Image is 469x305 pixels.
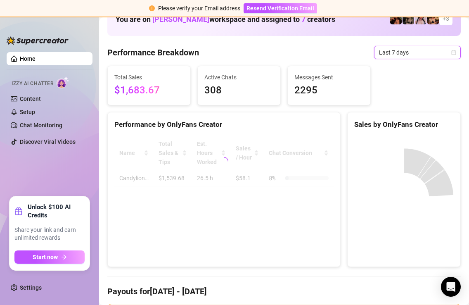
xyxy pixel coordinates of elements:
[294,83,364,98] span: 2295
[57,76,69,88] img: AI Chatter
[451,50,456,55] span: calendar
[246,5,314,12] span: Resend Verification Email
[20,55,36,62] a: Home
[14,226,85,242] span: Share your link and earn unlimited rewards
[204,83,274,98] span: 308
[403,13,414,24] img: Rolyat
[114,73,184,82] span: Total Sales
[301,15,306,24] span: 7
[204,73,274,82] span: Active Chats
[20,284,42,291] a: Settings
[415,13,426,24] img: cyber
[443,14,449,23] span: + 3
[152,15,209,24] span: [PERSON_NAME]
[7,36,69,45] img: logo-BBDzfeDw.svg
[158,4,240,13] div: Please verify your Email address
[354,119,454,130] div: Sales by OnlyFans Creator
[20,122,62,129] a: Chat Monitoring
[116,15,335,24] h1: You are on workspace and assigned to creators
[14,250,85,264] button: Start nowarrow-right
[441,277,461,297] div: Open Intercom Messenger
[244,3,317,13] button: Resend Verification Email
[107,47,199,58] h4: Performance Breakdown
[218,156,229,167] span: loading
[20,95,41,102] a: Content
[114,83,184,98] span: $1,683.67
[114,119,334,130] div: Performance by OnlyFans Creator
[427,13,439,24] img: Oxillery
[20,109,35,115] a: Setup
[28,203,85,219] strong: Unlock $100 AI Credits
[107,286,461,297] h4: Payouts for [DATE] - [DATE]
[390,13,402,24] img: steph
[294,73,364,82] span: Messages Sent
[33,254,58,260] span: Start now
[379,46,456,59] span: Last 7 days
[12,80,53,88] span: Izzy AI Chatter
[61,254,67,260] span: arrow-right
[20,138,76,145] a: Discover Viral Videos
[149,5,155,11] span: exclamation-circle
[14,207,23,215] span: gift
